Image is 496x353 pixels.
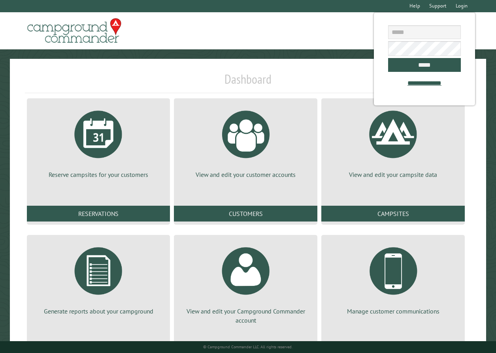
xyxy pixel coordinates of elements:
[331,105,455,179] a: View and edit your campsite data
[321,206,465,222] a: Campsites
[36,170,161,179] p: Reserve campsites for your customers
[183,241,308,325] a: View and edit your Campground Commander account
[27,206,170,222] a: Reservations
[36,307,161,315] p: Generate reports about your campground
[25,71,471,93] h1: Dashboard
[331,170,455,179] p: View and edit your campsite data
[36,241,161,315] a: Generate reports about your campground
[25,15,124,46] img: Campground Commander
[331,241,455,315] a: Manage customer communications
[183,307,308,325] p: View and edit your Campground Commander account
[183,105,308,179] a: View and edit your customer accounts
[183,170,308,179] p: View and edit your customer accounts
[331,307,455,315] p: Manage customer communications
[174,206,317,222] a: Customers
[36,105,161,179] a: Reserve campsites for your customers
[203,344,292,349] small: © Campground Commander LLC. All rights reserved.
